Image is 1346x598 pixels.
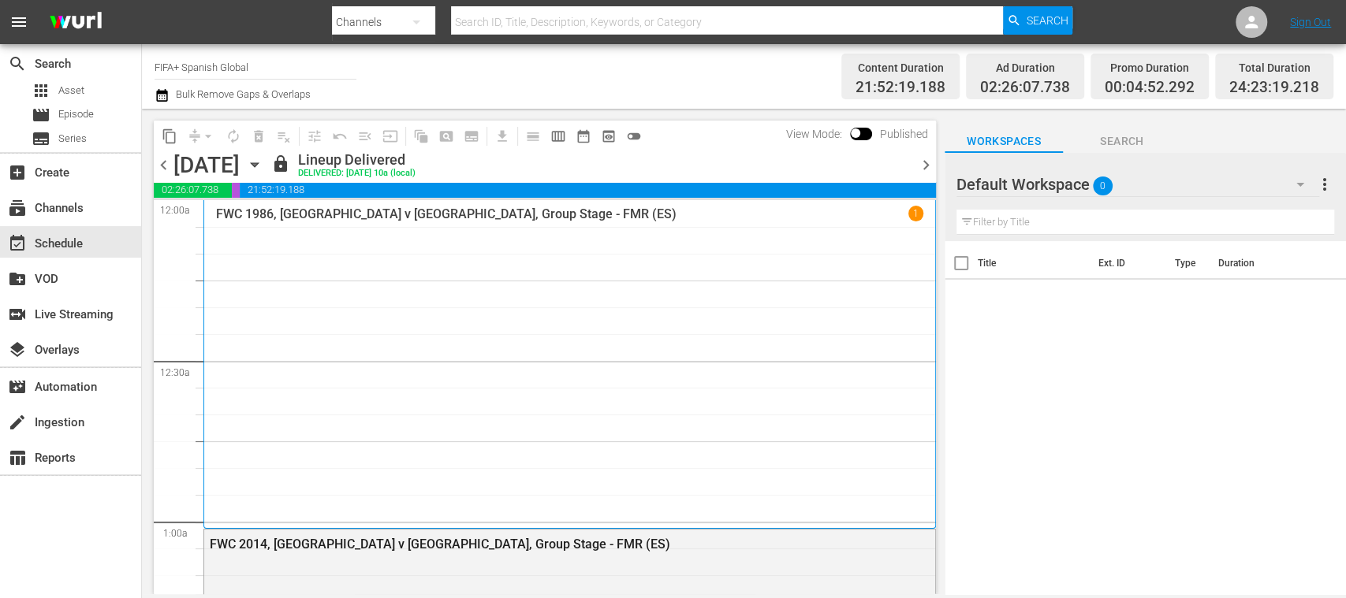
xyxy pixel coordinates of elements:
[352,124,378,149] span: Fill episodes with ad slates
[1229,79,1319,97] span: 24:23:19.218
[856,79,945,97] span: 21:52:19.188
[32,81,50,100] span: Asset
[58,83,84,98] span: Asset
[434,124,459,149] span: Create Search Block
[913,208,919,219] p: 1
[1026,6,1068,35] span: Search
[8,305,27,324] span: Live Streaming
[403,121,434,151] span: Refresh All Search Blocks
[8,448,27,467] span: Reports
[232,182,240,198] span: 00:04:52.292
[956,162,1319,206] div: Default Workspace
[271,154,290,173] span: lock
[1089,241,1165,285] th: Ext. ID
[1105,57,1195,79] div: Promo Duration
[1315,175,1334,194] span: more_vert
[778,128,850,140] span: View Mode:
[162,128,177,144] span: content_copy
[8,234,27,253] span: Schedule
[182,124,221,149] span: Remove Gaps & Overlaps
[626,128,642,144] span: toggle_off
[856,57,945,79] div: Content Duration
[515,121,546,151] span: Day Calendar View
[1093,169,1113,202] span: 0
[216,206,677,221] p: FWC 1986, [GEOGRAPHIC_DATA] v [GEOGRAPHIC_DATA], Group Stage - FMR (ES)
[1209,241,1303,285] th: Duration
[173,152,240,178] div: [DATE]
[58,131,87,147] span: Series
[1063,132,1181,151] span: Search
[38,4,114,41] img: ans4CAIJ8jUAAAAAAAAAAAAAAAAAAAAAAAAgQb4GAAAAAAAAAAAAAAAAAAAAAAAAJMjXAAAAAAAAAAAAAAAAAAAAAAAAgAT5G...
[173,88,311,100] span: Bulk Remove Gaps & Overlaps
[1105,79,1195,97] span: 00:04:52.292
[872,128,936,140] span: Published
[240,182,936,198] span: 21:52:19.188
[9,13,28,32] span: menu
[1165,241,1209,285] th: Type
[571,124,596,149] span: Month Calendar View
[621,124,647,149] span: 24 hours Lineup View is OFF
[980,57,1070,79] div: Ad Duration
[271,124,296,149] span: Clear Lineup
[298,169,416,179] div: DELIVERED: [DATE] 10a (local)
[546,124,571,149] span: Week Calendar View
[1290,16,1331,28] a: Sign Out
[916,155,936,175] span: chevron_right
[1229,57,1319,79] div: Total Duration
[296,121,327,151] span: Customize Events
[596,124,621,149] span: View Backup
[32,106,50,124] span: Episode
[378,124,403,149] span: Update Metadata from Key Asset
[327,124,352,149] span: Revert to Primary Episode
[8,54,27,73] span: Search
[157,124,182,149] span: Copy Lineup
[8,163,27,182] span: Create
[32,129,50,148] span: Series
[459,124,484,149] span: Create Series Block
[1003,6,1072,35] button: Search
[980,79,1070,97] span: 02:26:07.738
[154,182,232,198] span: 02:26:07.738
[576,128,591,144] span: date_range_outlined
[978,241,1089,285] th: Title
[850,128,861,139] span: Toggle to switch from Published to Draft view.
[58,106,94,122] span: Episode
[8,413,27,432] span: Ingestion
[298,151,416,169] div: Lineup Delivered
[8,269,27,288] span: VOD
[1315,165,1334,203] button: more_vert
[8,340,27,359] span: Overlays
[154,155,173,175] span: chevron_left
[550,128,566,144] span: calendar_view_week_outlined
[945,132,1063,151] span: Workspaces
[8,199,27,217] span: Channels
[8,377,27,396] span: Automation
[210,537,845,552] div: FWC 2014, [GEOGRAPHIC_DATA] v [GEOGRAPHIC_DATA], Group Stage - FMR (ES)
[484,121,515,151] span: Download as CSV
[601,128,617,144] span: preview_outlined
